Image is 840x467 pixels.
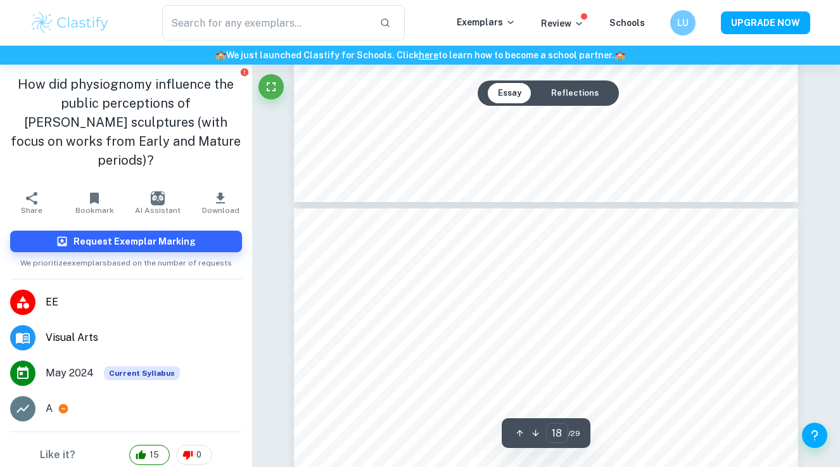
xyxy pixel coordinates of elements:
span: Current Syllabus [104,366,180,380]
span: Bookmark [75,206,114,215]
span: 🏫 [614,50,625,60]
span: EE [46,295,242,310]
span: / 29 [568,428,580,439]
span: 🏫 [215,50,226,60]
div: 0 [176,445,212,465]
button: Help and Feedback [802,423,827,448]
button: Fullscreen [258,74,284,99]
h6: We just launched Clastify for Schools. Click to learn how to become a school partner. [3,48,837,62]
input: Search for any exemplars... [162,5,369,41]
span: 0 [189,449,208,461]
p: Review [541,16,584,30]
span: Share [21,206,42,215]
button: Request Exemplar Marking [10,231,242,252]
span: 15 [143,449,166,461]
span: Download [202,206,239,215]
button: Download [189,185,251,221]
h6: Request Exemplar Marking [73,234,196,248]
button: Report issue [240,67,250,77]
button: Essay [488,83,531,103]
div: This exemplar is based on the current syllabus. Feel free to refer to it for inspiration/ideas wh... [104,366,180,380]
span: AI Assistant [135,206,181,215]
a: Schools [609,18,645,28]
div: 15 [129,445,170,465]
button: AI Assistant [126,185,189,221]
h6: Like it? [40,447,75,463]
button: Bookmark [63,185,125,221]
img: Clastify logo [30,10,110,35]
span: Visual Arts [46,330,242,345]
h1: How did physiognomy influence the public perceptions of [PERSON_NAME] sculptures (with focus on w... [10,75,242,170]
h6: LU [676,16,690,30]
a: here [419,50,438,60]
img: AI Assistant [151,191,165,205]
button: LU [670,10,696,35]
p: A [46,401,53,416]
span: We prioritize exemplars based on the number of requests [20,252,232,269]
button: UPGRADE NOW [721,11,810,34]
span: May 2024 [46,366,94,381]
button: Reflections [541,83,609,103]
p: Exemplars [457,15,516,29]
